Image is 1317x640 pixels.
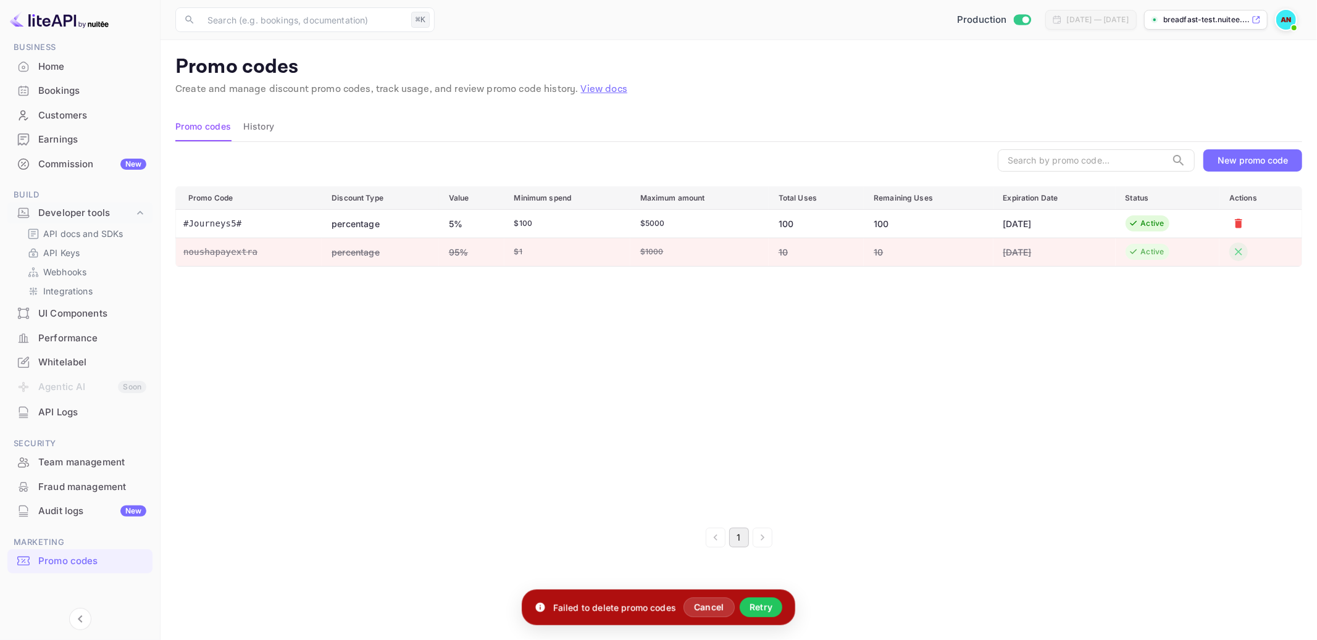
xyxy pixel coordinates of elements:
[38,109,146,123] div: Customers
[38,331,146,346] div: Performance
[7,499,153,523] div: Audit logsNew
[120,159,146,170] div: New
[175,82,1302,97] p: Create and manage discount promo codes, track usage, and review promo code history.
[1219,186,1302,209] th: Actions
[514,218,621,229] div: $ 100
[7,55,153,78] a: Home
[640,218,759,229] div: $ 5000
[7,326,153,349] a: Performance
[43,285,93,297] p: Integrations
[7,475,153,498] a: Fraud management
[1067,14,1129,25] div: [DATE] — [DATE]
[7,41,153,54] span: Business
[7,437,153,451] span: Security
[176,209,322,238] td: #Journeys5#
[7,152,153,177] div: CommissionNew
[322,238,438,266] td: percentage
[7,128,153,151] a: Earnings
[553,601,676,614] p: Failed to delete promo codes
[27,285,143,297] a: Integrations
[1218,155,1288,165] div: New promo code
[38,455,146,470] div: Team management
[120,505,146,517] div: New
[7,152,153,175] a: CommissionNew
[38,355,146,370] div: Whitelabel
[7,55,153,79] div: Home
[10,10,109,30] img: LiteAPI logo
[7,451,153,475] div: Team management
[864,186,993,209] th: Remaining Uses
[38,554,146,568] div: Promo codes
[630,186,769,209] th: Maximum amount
[7,536,153,549] span: Marketing
[7,475,153,499] div: Fraud management
[993,186,1116,209] th: Expiration Date
[684,597,735,617] button: Cancel
[176,238,322,266] td: noushapayextra
[952,13,1035,27] div: Switch to Sandbox mode
[22,263,148,281] div: Webhooks
[22,282,148,300] div: Integrations
[43,246,80,259] p: API Keys
[38,84,146,98] div: Bookings
[7,499,153,522] a: Audit logsNew
[38,480,146,494] div: Fraud management
[7,302,153,325] a: UI Components
[439,238,504,266] td: 95%
[1203,149,1302,172] button: New promo code
[7,79,153,103] div: Bookings
[864,209,993,238] td: 100
[504,186,630,209] th: Minimum spend
[322,186,438,209] th: Discount Type
[7,351,153,373] a: Whitelabel
[7,351,153,375] div: Whitelabel
[1163,14,1249,25] p: breadfast-test.nuitee....
[993,238,1116,266] td: [DATE]
[1229,243,1248,261] button: Remove from deletion list
[769,209,864,238] td: 100
[993,209,1116,238] td: [DATE]
[439,209,504,238] td: 5%
[7,188,153,202] span: Build
[38,133,146,147] div: Earnings
[1141,218,1164,229] div: Active
[411,12,430,28] div: ⌘K
[769,238,864,266] td: 10
[7,401,153,423] a: API Logs
[581,83,627,96] a: View docs
[38,504,146,518] div: Audit logs
[1141,246,1164,257] div: Active
[640,246,759,257] div: $ 1000
[740,597,783,617] button: Retry
[7,79,153,102] a: Bookings
[176,186,322,209] th: Promo Code
[43,265,86,278] p: Webhooks
[769,186,864,209] th: Total Uses
[38,60,146,74] div: Home
[957,13,1007,27] span: Production
[200,7,406,32] input: Search (e.g. bookings, documentation)
[7,104,153,127] a: Customers
[7,451,153,473] a: Team management
[38,307,146,321] div: UI Components
[175,112,231,141] button: Promo codes
[322,209,438,238] td: percentage
[38,157,146,172] div: Commission
[27,246,143,259] a: API Keys
[69,608,91,630] button: Collapse navigation
[7,326,153,351] div: Performance
[7,302,153,326] div: UI Components
[729,528,749,547] button: page 1
[439,186,504,209] th: Value
[514,246,621,257] div: $ 1
[1116,186,1220,209] th: Status
[43,227,123,240] p: API docs and SDKs
[7,401,153,425] div: API Logs
[7,549,153,573] div: Promo codes
[175,528,1302,547] nav: pagination navigation
[998,149,1166,172] input: Search by promo code...
[1276,10,1296,30] img: Abdelrahman Nasef
[22,225,148,243] div: API docs and SDKs
[7,549,153,572] a: Promo codes
[864,238,993,266] td: 10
